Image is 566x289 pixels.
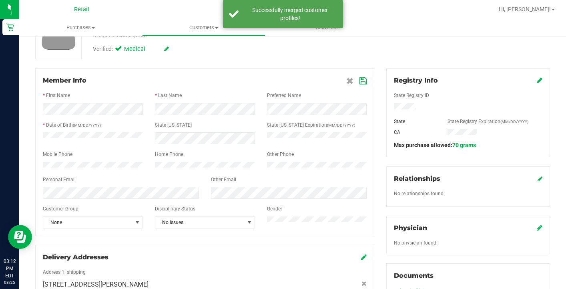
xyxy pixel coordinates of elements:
[43,151,72,158] label: Mobile Phone
[267,121,355,129] label: State [US_STATE] Expiration
[43,269,86,276] label: Address 1: shipping
[158,92,182,99] label: Last Name
[132,217,143,228] span: select
[211,176,236,183] label: Other Email
[267,92,301,99] label: Preferred Name
[388,129,442,136] div: CA
[43,253,108,261] span: Delivery Addresses
[243,6,337,22] div: Successfully merged customer profiles!
[500,119,528,124] span: (MM/DD/YYYY)
[155,151,183,158] label: Home Phone
[6,23,14,31] inline-svg: Retail
[388,118,442,125] div: State
[93,45,169,54] div: Verified:
[394,272,434,279] span: Documents
[43,217,132,228] span: None
[267,151,294,158] label: Other Phone
[43,205,78,212] label: Customer Group
[244,217,254,228] span: select
[155,205,195,212] label: Disciplinary Status
[394,92,429,99] label: State Registry ID
[448,118,528,125] label: State Registry Expiration
[132,32,147,38] span: $0.00
[394,240,438,246] span: No physician found.
[4,279,16,285] p: 08/25
[124,45,156,54] span: Medical
[394,142,476,148] span: Max purchase allowed:
[43,176,76,183] label: Personal Email
[19,24,142,31] span: Purchases
[43,77,86,84] span: Member Info
[394,190,445,197] label: No relationships found.
[499,6,551,12] span: Hi, [PERSON_NAME]!
[74,6,89,13] span: Retail
[327,123,355,127] span: (MM/DD/YYYY)
[4,258,16,279] p: 03:12 PM EDT
[267,205,282,212] label: Gender
[394,77,438,84] span: Registry Info
[394,175,440,182] span: Relationships
[155,121,192,129] label: State [US_STATE]
[155,217,245,228] span: No Issues
[143,24,265,31] span: Customers
[19,19,142,36] a: Purchases
[452,142,476,148] span: 70 grams
[394,224,427,232] span: Physician
[142,19,265,36] a: Customers
[8,225,32,249] iframe: Resource center
[46,121,101,129] label: Date of Birth
[73,123,101,127] span: (MM/DD/YYYY)
[46,92,70,99] label: First Name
